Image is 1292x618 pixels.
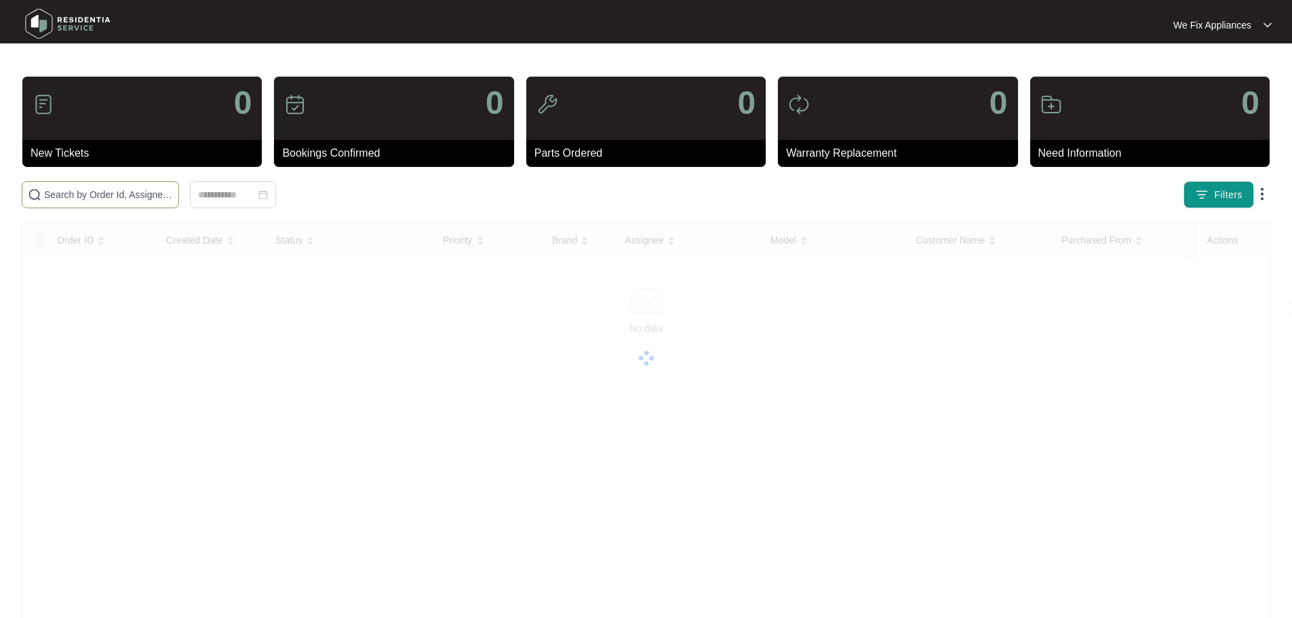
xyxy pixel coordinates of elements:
img: icon [1040,94,1062,115]
img: dropdown arrow [1254,186,1270,202]
p: 0 [990,87,1008,119]
img: icon [33,94,54,115]
p: 0 [486,87,504,119]
img: residentia service logo [20,3,115,44]
p: Warranty Replacement [786,145,1017,161]
p: 0 [1241,87,1259,119]
p: New Tickets [31,145,262,161]
img: dropdown arrow [1264,22,1272,28]
span: Filters [1214,188,1242,202]
img: icon [788,94,810,115]
input: Search by Order Id, Assignee Name, Customer Name, Brand and Model [44,187,173,202]
p: Need Information [1038,145,1270,161]
button: filter iconFilters [1183,181,1254,208]
img: icon [536,94,558,115]
p: 0 [737,87,756,119]
img: icon [284,94,306,115]
p: Parts Ordered [534,145,766,161]
p: We Fix Appliances [1173,18,1251,32]
img: filter icon [1195,188,1209,201]
p: 0 [234,87,252,119]
p: Bookings Confirmed [282,145,513,161]
img: search-icon [28,188,41,201]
